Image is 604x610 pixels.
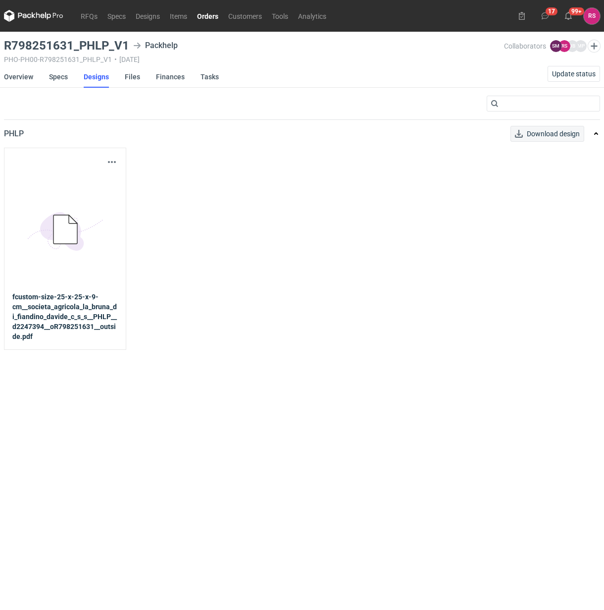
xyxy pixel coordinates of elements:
[4,10,63,22] svg: Packhelp Pro
[106,156,118,168] button: Actions
[156,66,185,88] a: Finances
[537,8,553,24] button: 17
[575,40,587,52] figcaption: MP
[552,70,596,77] span: Update status
[12,293,117,340] strong: fcustom-size-25-x-25-x-9-cm__societa_agricola_la_bruna_di_fiandino_davide_c_s_s__PHLP__d2247394__...
[548,66,600,82] button: Update status
[566,40,578,52] figcaption: JB
[201,66,219,88] a: Tasks
[584,8,600,24] div: Rafał Stani
[133,40,178,52] div: Packhelp
[560,8,576,24] button: 99+
[223,10,267,22] a: Customers
[4,55,504,63] div: PHO-PH00-R798251631_PHLP_V1 [DATE]
[4,66,33,88] a: Overview
[84,66,109,88] a: Designs
[12,292,118,341] a: fcustom-size-25-x-25-x-9-cm__societa_agricola_la_bruna_di_fiandino_davide_c_s_s__PHLP__d2247394__...
[102,10,131,22] a: Specs
[4,128,24,140] p: PHLP
[49,66,68,88] a: Specs
[588,40,601,53] button: Edit collaborators
[510,126,584,142] a: Download design
[76,10,102,22] a: RFQs
[558,40,570,52] figcaption: RS
[267,10,293,22] a: Tools
[165,10,192,22] a: Items
[550,40,562,52] figcaption: SM
[293,10,331,22] a: Analytics
[114,55,117,63] span: •
[192,10,223,22] a: Orders
[125,66,140,88] a: Files
[504,42,546,50] span: Collaborators
[4,40,129,52] h3: R798251631_PHLP_V1
[584,8,600,24] button: RS
[131,10,165,22] a: Designs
